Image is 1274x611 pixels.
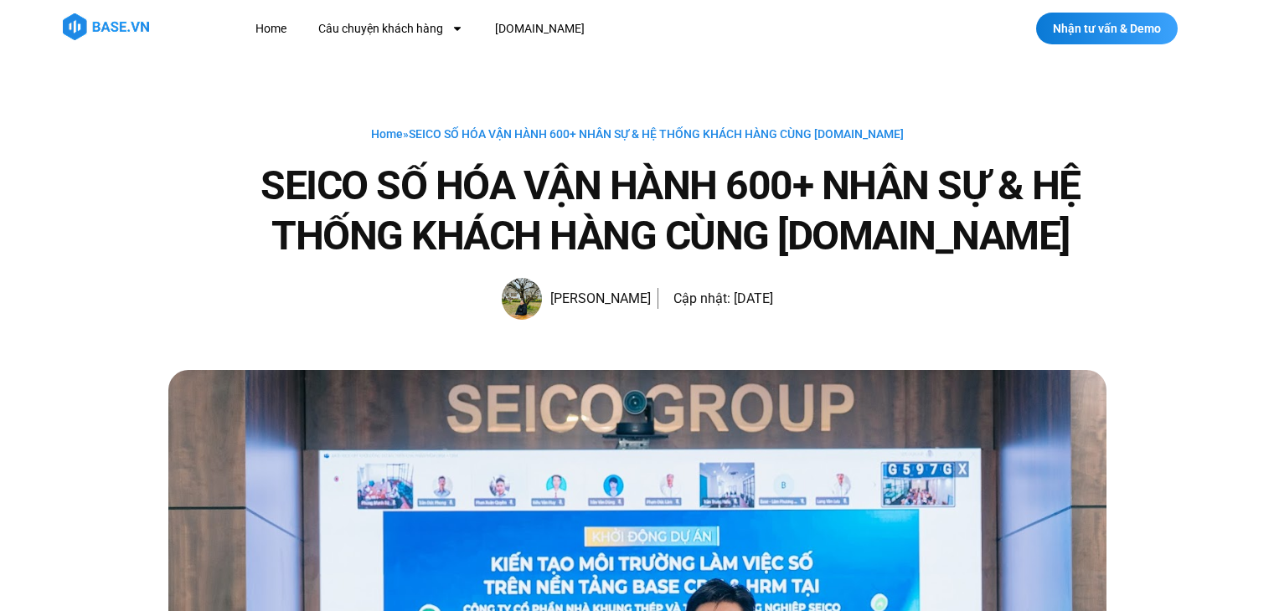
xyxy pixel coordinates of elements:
span: [PERSON_NAME] [542,287,651,311]
a: Home [371,127,403,141]
span: » [371,127,904,141]
a: Nhận tư vấn & Demo [1036,13,1178,44]
span: Cập nhật: [673,290,730,306]
time: [DATE] [734,290,773,306]
span: SEICO SỐ HÓA VẬN HÀNH 600+ NHÂN SỰ & HỆ THỐNG KHÁCH HÀNG CÙNG [DOMAIN_NAME] [409,127,904,141]
nav: Menu [243,13,892,44]
a: Câu chuyện khách hàng [306,13,476,44]
span: Nhận tư vấn & Demo [1053,23,1161,34]
a: [DOMAIN_NAME] [482,13,597,44]
a: Picture of Đoàn Đức [PERSON_NAME] [502,278,651,320]
h1: SEICO SỐ HÓA VẬN HÀNH 600+ NHÂN SỰ & HỆ THỐNG KHÁCH HÀNG CÙNG [DOMAIN_NAME] [235,161,1106,261]
img: Picture of Đoàn Đức [502,278,542,320]
a: Home [243,13,299,44]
